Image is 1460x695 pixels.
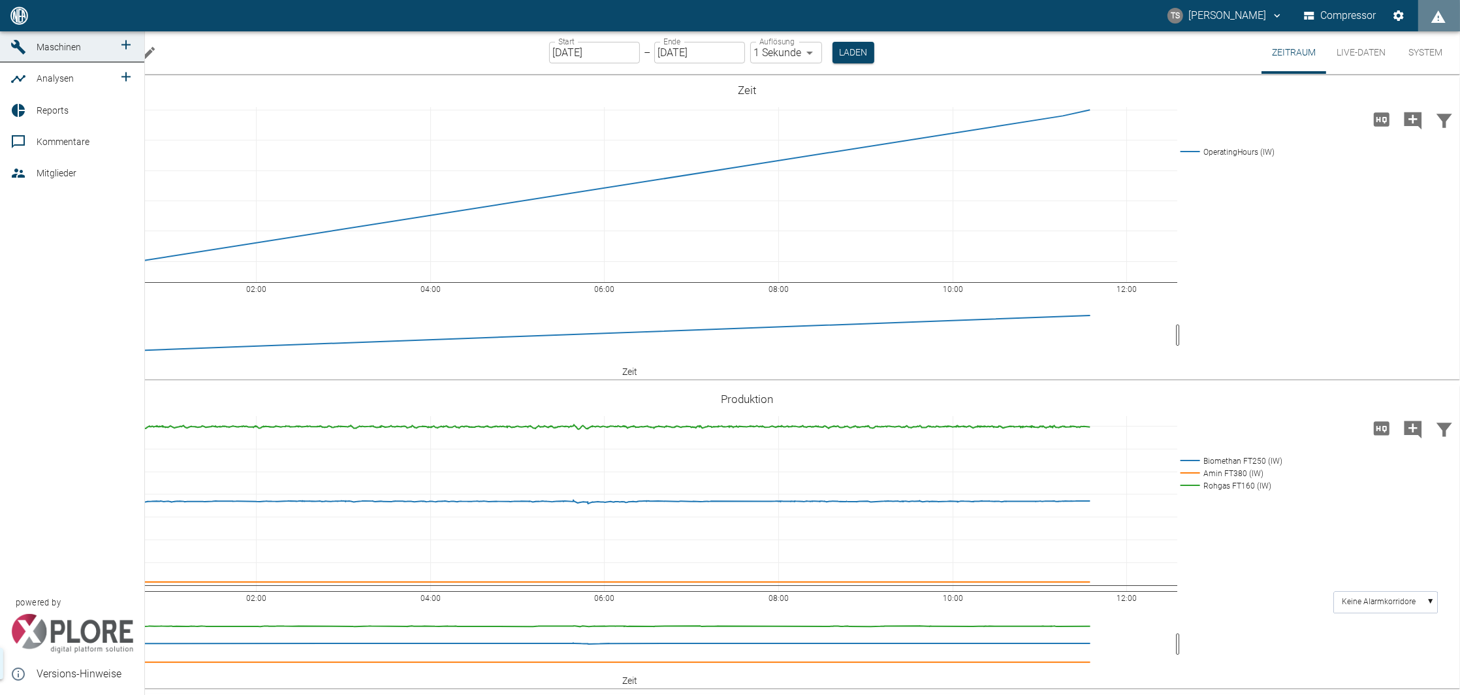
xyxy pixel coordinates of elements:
span: Hohe Auflösung [1366,112,1397,125]
button: Machine bearbeiten [136,40,162,66]
button: Zeitraum [1262,31,1326,74]
button: System [1396,31,1455,74]
button: Laden [833,42,874,63]
a: new /machines [118,43,134,56]
span: Kommentare [37,137,89,147]
input: DD.MM.YYYY [549,42,640,63]
p: – [644,45,650,60]
span: Mitglieder [37,168,76,178]
button: Kommentar hinzufügen [1397,103,1429,137]
label: Ende [663,36,680,47]
text: Keine Alarmkorridore [1342,598,1416,607]
button: Kommentar hinzufügen [1397,412,1429,445]
span: Reports [37,105,69,116]
label: Auflösung [759,36,795,47]
a: new /analyses/list/0 [118,74,134,87]
span: Maschinen [37,42,81,52]
img: logo [9,7,29,24]
input: DD.MM.YYYY [654,42,745,63]
span: powered by [16,596,61,609]
button: Daten filtern [1429,412,1460,445]
span: Analysen [37,73,74,84]
div: 1 Sekunde [750,42,822,63]
div: TS [1167,8,1183,24]
button: Einstellungen [1387,4,1410,27]
button: Compressor [1301,4,1379,27]
button: Daten filtern [1429,103,1460,137]
img: Xplore Logo [10,614,134,653]
button: timo.streitbuerger@arcanum-energy.de [1166,4,1285,27]
span: Hohe Auflösung [1366,421,1397,434]
button: Live-Daten [1326,31,1396,74]
label: Start [558,36,575,47]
